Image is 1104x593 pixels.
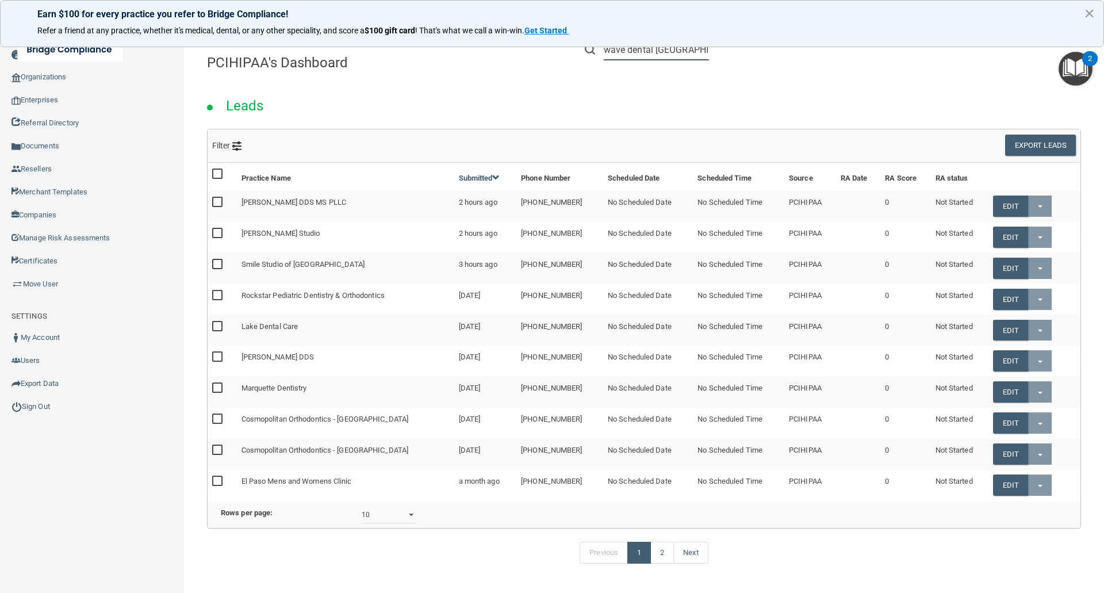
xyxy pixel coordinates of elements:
[1005,135,1076,156] button: Export Leads
[516,163,603,190] th: Phone Number
[693,346,784,377] td: No Scheduled Time
[693,439,784,470] td: No Scheduled Time
[365,26,415,35] strong: $100 gift card
[880,315,930,346] td: 0
[454,470,517,500] td: a month ago
[516,470,603,500] td: [PHONE_NUMBER]
[693,221,784,252] td: No Scheduled Time
[237,284,454,315] td: Rockstar Pediatric Dentistry & Orthodontics
[603,221,693,252] td: No Scheduled Date
[784,190,836,221] td: PCIHIPAA
[604,39,709,60] input: Search
[880,190,930,221] td: 0
[516,284,603,315] td: [PHONE_NUMBER]
[454,408,517,439] td: [DATE]
[516,346,603,377] td: [PHONE_NUMBER]
[603,470,693,500] td: No Scheduled Date
[214,90,275,122] h2: Leads
[627,542,651,564] a: 1
[237,221,454,252] td: [PERSON_NAME] Studio
[931,221,988,252] td: Not Started
[993,381,1028,403] a: Edit
[931,408,988,439] td: Not Started
[693,163,784,190] th: Scheduled Time
[11,379,21,388] img: icon-export.b9366987.png
[880,284,930,315] td: 0
[516,221,603,252] td: [PHONE_NUMBER]
[237,346,454,377] td: [PERSON_NAME] DDS
[580,542,628,564] a: Previous
[11,97,21,105] img: enterprise.0d942306.png
[415,26,524,35] span: ! That's what we call a win-win.
[880,377,930,408] td: 0
[931,163,988,190] th: RA status
[454,346,517,377] td: [DATE]
[784,163,836,190] th: Source
[11,164,21,174] img: ic_reseller.de258add.png
[11,333,21,342] img: ic_user_dark.df1a06c3.png
[524,26,569,35] a: Get Started
[212,141,241,150] span: Filter
[603,408,693,439] td: No Scheduled Date
[516,315,603,346] td: [PHONE_NUMBER]
[516,439,603,470] td: [PHONE_NUMBER]
[784,470,836,500] td: PCIHIPAA
[237,163,454,190] th: Practice Name
[993,227,1028,248] a: Edit
[454,439,517,470] td: [DATE]
[237,190,454,221] td: [PERSON_NAME] DDS MS PLLC
[516,252,603,284] td: [PHONE_NUMBER]
[931,377,988,408] td: Not Started
[37,9,1067,20] p: Earn $100 for every practice you refer to Bridge Compliance!
[232,141,241,151] img: icon-filter@2x.21656d0b.png
[880,439,930,470] td: 0
[585,44,595,55] img: ic-search.3b580494.png
[237,470,454,500] td: El Paso Mens and Womens Clinic
[603,190,693,221] td: No Scheduled Date
[693,377,784,408] td: No Scheduled Time
[603,346,693,377] td: No Scheduled Date
[993,475,1028,496] a: Edit
[993,320,1028,341] a: Edit
[11,309,47,323] label: SETTINGS
[237,252,454,284] td: Smile Studio of [GEOGRAPHIC_DATA]
[516,377,603,408] td: [PHONE_NUMBER]
[880,163,930,190] th: RA Score
[931,284,988,315] td: Not Started
[784,408,836,439] td: PCIHIPAA
[993,443,1028,465] a: Edit
[11,142,21,151] img: icon-documents.8dae5593.png
[993,412,1028,434] a: Edit
[693,408,784,439] td: No Scheduled Time
[1084,4,1095,22] button: Close
[454,377,517,408] td: [DATE]
[993,350,1028,372] a: Edit
[459,174,500,182] a: Submitted
[603,377,693,408] td: No Scheduled Date
[784,221,836,252] td: PCIHIPAA
[11,356,21,365] img: icon-users.e205127d.png
[693,190,784,221] td: No Scheduled Time
[784,439,836,470] td: PCIHIPAA
[524,26,567,35] strong: Get Started
[603,252,693,284] td: No Scheduled Date
[11,73,21,82] img: organization-icon.f8decf85.png
[237,439,454,470] td: Cosmopolitan Orthodontics - [GEOGRAPHIC_DATA]
[37,26,365,35] span: Refer a friend at any practice, whether it's medical, dental, or any other speciality, and score a
[993,196,1028,217] a: Edit
[931,315,988,346] td: Not Started
[237,377,454,408] td: Marquette Dentistry
[784,315,836,346] td: PCIHIPAA
[603,439,693,470] td: No Scheduled Date
[931,252,988,284] td: Not Started
[931,470,988,500] td: Not Started
[993,258,1028,279] a: Edit
[784,284,836,315] td: PCIHIPAA
[880,346,930,377] td: 0
[784,346,836,377] td: PCIHIPAA
[454,284,517,315] td: [DATE]
[880,470,930,500] td: 0
[454,315,517,346] td: [DATE]
[931,190,988,221] td: Not Started
[17,38,123,62] img: bridge_compliance_login_screen.278c3ca4.svg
